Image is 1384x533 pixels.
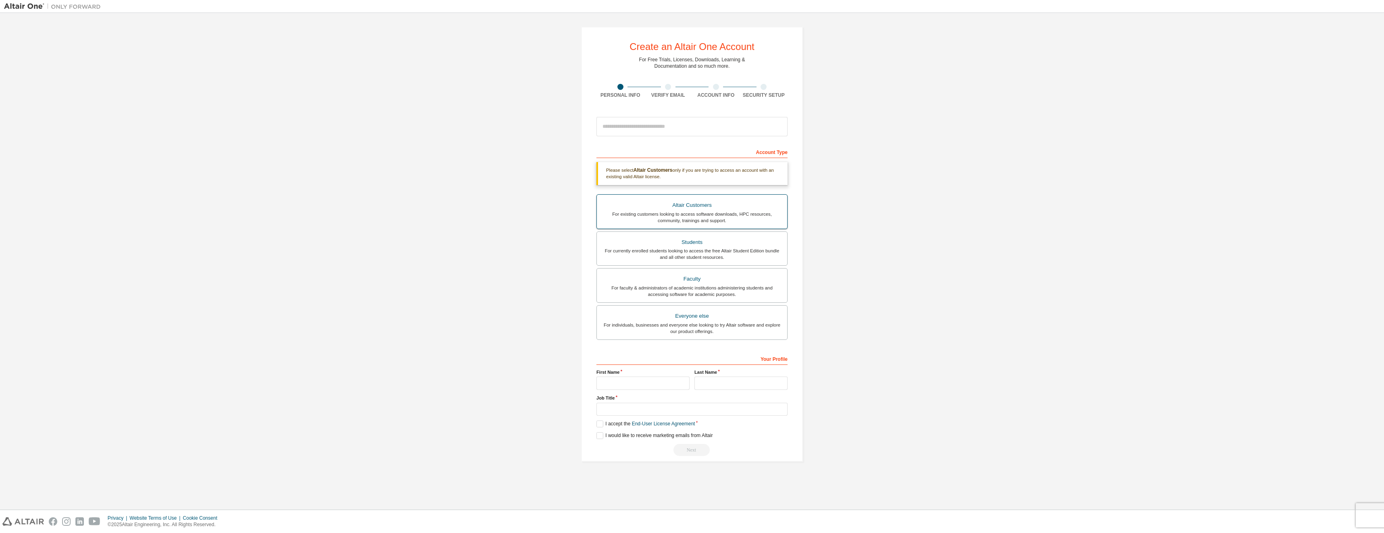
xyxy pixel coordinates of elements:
img: youtube.svg [89,517,100,526]
img: facebook.svg [49,517,57,526]
div: Please select only if you are trying to access an account with an existing valid Altair license. [596,162,788,185]
a: End-User License Agreement [632,421,695,427]
div: For faculty & administrators of academic institutions administering students and accessing softwa... [602,285,782,298]
img: instagram.svg [62,517,71,526]
div: Account Type [596,145,788,158]
div: Verify Email [644,92,692,98]
div: Read and acccept EULA to continue [596,444,788,456]
label: I would like to receive marketing emails from Altair [596,432,713,439]
div: Your Profile [596,352,788,365]
div: Everyone else [602,310,782,322]
img: Altair One [4,2,105,10]
img: linkedin.svg [75,517,84,526]
div: Website Terms of Use [129,515,183,521]
div: Cookie Consent [183,515,222,521]
div: Students [602,237,782,248]
label: Job Title [596,395,788,401]
label: First Name [596,369,690,375]
div: Personal Info [596,92,644,98]
div: Create an Altair One Account [629,42,755,52]
div: Account Info [692,92,740,98]
div: Privacy [108,515,129,521]
div: For Free Trials, Licenses, Downloads, Learning & Documentation and so much more. [639,56,745,69]
div: For existing customers looking to access software downloads, HPC resources, community, trainings ... [602,211,782,224]
label: Last Name [694,369,788,375]
label: I accept the [596,421,695,427]
div: Altair Customers [602,200,782,211]
b: Altair Customers [634,167,673,173]
div: For individuals, businesses and everyone else looking to try Altair software and explore our prod... [602,322,782,335]
div: Security Setup [740,92,788,98]
div: For currently enrolled students looking to access the free Altair Student Edition bundle and all ... [602,248,782,260]
p: © 2025 Altair Engineering, Inc. All Rights Reserved. [108,521,222,528]
img: altair_logo.svg [2,517,44,526]
div: Faculty [602,273,782,285]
